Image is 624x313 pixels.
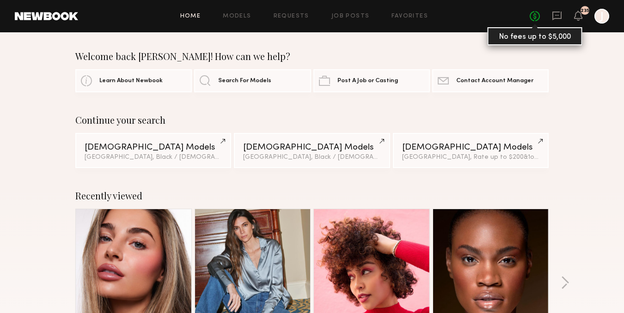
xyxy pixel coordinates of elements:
a: No fees up to $5,000 [530,11,540,21]
div: [GEOGRAPHIC_DATA], Rate up to $200 [402,154,539,161]
a: Favorites [392,13,428,19]
a: J [594,9,609,24]
a: Models [223,13,251,19]
a: Job Posts [331,13,370,19]
span: Learn About Newbook [99,78,163,84]
a: Home [180,13,201,19]
span: Post A Job or Casting [337,78,398,84]
div: Recently viewed [75,190,549,201]
a: [DEMOGRAPHIC_DATA] Models[GEOGRAPHIC_DATA], Black / [DEMOGRAPHIC_DATA] [234,133,390,168]
a: Learn About Newbook [75,69,192,92]
div: No fees up to $5,000 [488,27,582,45]
div: [GEOGRAPHIC_DATA], Black / [DEMOGRAPHIC_DATA] [85,154,222,161]
span: Contact Account Manager [456,78,533,84]
a: Search For Models [194,69,311,92]
a: [DEMOGRAPHIC_DATA] Models[GEOGRAPHIC_DATA], Black / [DEMOGRAPHIC_DATA] [75,133,231,168]
div: Continue your search [75,114,549,126]
a: Contact Account Manager [432,69,549,92]
div: [DEMOGRAPHIC_DATA] Models [402,143,539,152]
div: Welcome back [PERSON_NAME]! How can we help? [75,51,549,62]
div: [DEMOGRAPHIC_DATA] Models [243,143,380,152]
div: [GEOGRAPHIC_DATA], Black / [DEMOGRAPHIC_DATA] [243,154,380,161]
a: Requests [274,13,309,19]
div: 235 [581,8,589,13]
span: & 1 other filter [524,154,563,160]
span: Search For Models [218,78,271,84]
div: [DEMOGRAPHIC_DATA] Models [85,143,222,152]
a: [DEMOGRAPHIC_DATA] Models[GEOGRAPHIC_DATA], Rate up to $200&1other filter [393,133,549,168]
a: Post A Job or Casting [313,69,430,92]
